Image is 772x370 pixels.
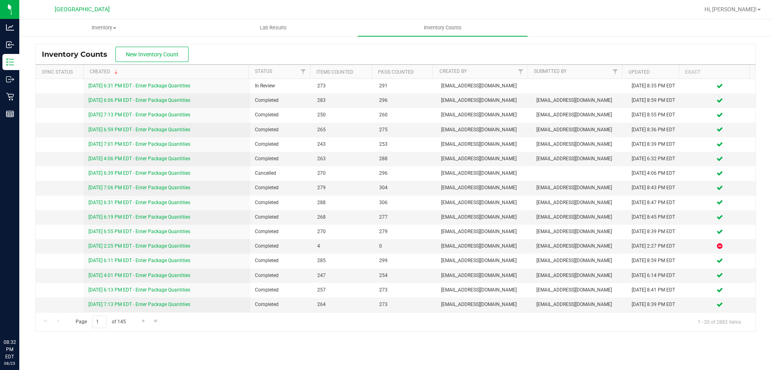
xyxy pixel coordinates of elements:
span: 304 [379,184,431,192]
a: Filter [514,65,527,79]
p: 08:32 PM EDT [4,339,16,360]
span: Completed [255,155,307,163]
span: In Review [255,82,307,90]
a: Updated [628,69,650,75]
div: [DATE] 8:41 PM EDT [632,286,679,294]
span: 243 [317,141,370,148]
span: [EMAIL_ADDRESS][DOMAIN_NAME] [441,184,527,192]
span: [EMAIL_ADDRESS][DOMAIN_NAME] [536,213,622,221]
a: [DATE] 6:19 PM EDT - Enter Package Quantities [88,214,190,220]
span: [EMAIL_ADDRESS][DOMAIN_NAME] [536,97,622,104]
div: [DATE] 2:27 PM EDT [632,242,679,250]
div: [DATE] 8:39 PM EDT [632,228,679,236]
a: [DATE] 6:55 PM EDT - Enter Package Quantities [88,229,190,234]
span: Completed [255,184,307,192]
span: 296 [379,97,431,104]
a: [DATE] 6:31 PM EDT - Enter Package Quantities [88,200,190,205]
span: 273 [379,301,431,308]
a: [DATE] 4:06 PM EDT - Enter Package Quantities [88,156,190,161]
span: [EMAIL_ADDRESS][DOMAIN_NAME] [536,286,622,294]
span: 306 [379,199,431,207]
span: [EMAIL_ADDRESS][DOMAIN_NAME] [441,141,527,148]
a: [DATE] 6:11 PM EDT - Enter Package Quantities [88,258,190,263]
inline-svg: Retail [6,93,14,101]
span: Completed [255,272,307,279]
span: 257 [317,286,370,294]
span: Lab Results [249,24,298,31]
span: Completed [255,301,307,308]
span: 254 [379,272,431,279]
span: [EMAIL_ADDRESS][DOMAIN_NAME] [441,82,527,90]
span: New Inventory Count [126,51,179,58]
a: [DATE] 7:06 PM EDT - Enter Package Quantities [88,185,190,190]
span: [EMAIL_ADDRESS][DOMAIN_NAME] [441,213,527,221]
a: [DATE] 6:39 PM EDT - Enter Package Quantities [88,170,190,176]
span: 264 [317,301,370,308]
a: Sync Status [42,69,73,75]
span: Completed [255,257,307,265]
span: [EMAIL_ADDRESS][DOMAIN_NAME] [536,272,622,279]
span: [EMAIL_ADDRESS][DOMAIN_NAME] [536,184,622,192]
a: Filter [297,65,310,79]
span: Hi, [PERSON_NAME]! [704,6,757,12]
span: 296 [379,169,431,177]
span: [EMAIL_ADDRESS][DOMAIN_NAME] [536,199,622,207]
p: 08/23 [4,360,16,366]
span: 273 [317,82,370,90]
span: [EMAIL_ADDRESS][DOMAIN_NAME] [441,97,527,104]
span: Page of 145 [69,316,132,328]
a: [DATE] 2:25 PM EDT - Enter Package Quantities [88,243,190,249]
span: Completed [255,199,307,207]
span: Completed [255,228,307,236]
span: 288 [317,199,370,207]
a: [DATE] 6:59 PM EDT - Enter Package Quantities [88,127,190,132]
span: 260 [379,111,431,119]
div: [DATE] 8:59 PM EDT [632,257,679,265]
span: 279 [317,184,370,192]
span: 279 [379,228,431,236]
span: 268 [317,213,370,221]
div: [DATE] 6:14 PM EDT [632,272,679,279]
a: [DATE] 6:31 PM EDT - Enter Package Quantities [88,83,190,89]
span: 273 [379,286,431,294]
div: [DATE] 8:47 PM EDT [632,199,679,207]
span: [EMAIL_ADDRESS][DOMAIN_NAME] [536,242,622,250]
span: [GEOGRAPHIC_DATA] [55,6,110,13]
a: Filter [608,65,622,79]
span: Cancelled [255,169,307,177]
inline-svg: Inbound [6,41,14,49]
inline-svg: Inventory [6,58,14,66]
span: 291 [379,82,431,90]
span: [EMAIL_ADDRESS][DOMAIN_NAME] [536,141,622,148]
inline-svg: Outbound [6,75,14,83]
span: Completed [255,97,307,104]
span: 270 [317,228,370,236]
span: 250 [317,111,370,119]
a: Status [255,68,272,74]
span: [EMAIL_ADDRESS][DOMAIN_NAME] [441,257,527,265]
span: Completed [255,141,307,148]
a: [DATE] 6:13 PM EDT - Enter Package Quantities [88,287,190,293]
span: Completed [255,242,307,250]
span: Inventory Counts [42,50,115,59]
span: [EMAIL_ADDRESS][DOMAIN_NAME] [536,301,622,308]
a: Lab Results [189,19,358,36]
span: Completed [255,286,307,294]
div: [DATE] 8:43 PM EDT [632,184,679,192]
div: [DATE] 8:35 PM EDT [632,82,679,90]
span: [EMAIL_ADDRESS][DOMAIN_NAME] [441,228,527,236]
a: Pkgs Counted [378,69,414,75]
div: [DATE] 4:06 PM EDT [632,169,679,177]
span: Inventory Counts [413,24,472,31]
div: [DATE] 8:55 PM EDT [632,111,679,119]
a: [DATE] 4:01 PM EDT - Enter Package Quantities [88,273,190,278]
div: [DATE] 6:32 PM EDT [632,155,679,163]
span: [EMAIL_ADDRESS][DOMAIN_NAME] [536,126,622,134]
span: 283 [317,97,370,104]
div: [DATE] 8:39 PM EDT [632,301,679,308]
span: [EMAIL_ADDRESS][DOMAIN_NAME] [441,286,527,294]
a: Go to the next page [138,316,149,327]
span: [EMAIL_ADDRESS][DOMAIN_NAME] [441,242,527,250]
div: [DATE] 8:45 PM EDT [632,213,679,221]
span: [EMAIL_ADDRESS][DOMAIN_NAME] [441,155,527,163]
